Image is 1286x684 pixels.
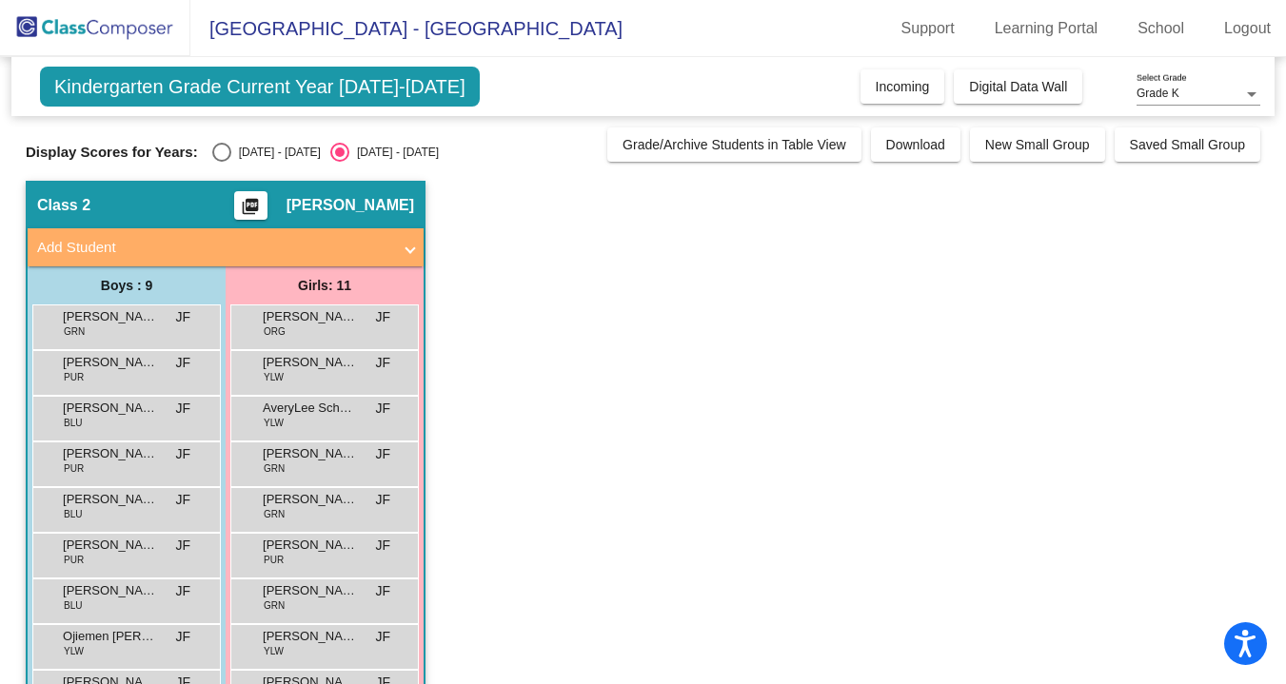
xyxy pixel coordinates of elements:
[264,598,285,613] span: GRN
[985,137,1090,152] span: New Small Group
[1122,13,1199,44] a: School
[264,507,285,521] span: GRN
[26,144,198,161] span: Display Scores for Years:
[63,399,158,418] span: [PERSON_NAME]
[64,324,85,339] span: GRN
[1137,87,1179,100] span: Grade K
[234,191,267,220] button: Print Students Details
[64,644,84,658] span: YLW
[349,144,439,161] div: [DATE] - [DATE]
[876,79,930,94] span: Incoming
[861,69,945,104] button: Incoming
[175,399,190,419] span: JF
[263,444,358,463] span: [PERSON_NAME]
[886,137,945,152] span: Download
[64,416,82,430] span: BLU
[64,553,84,567] span: PUR
[264,461,285,476] span: GRN
[40,67,480,107] span: Kindergarten Grade Current Year [DATE]-[DATE]
[264,644,284,658] span: YLW
[264,370,284,384] span: YLW
[64,461,84,476] span: PUR
[64,598,82,613] span: BLU
[954,69,1082,104] button: Digital Data Wall
[375,399,390,419] span: JF
[375,490,390,510] span: JF
[63,581,158,600] span: [PERSON_NAME]
[175,444,190,464] span: JF
[607,127,861,162] button: Grade/Archive Students in Table View
[64,507,82,521] span: BLU
[886,13,970,44] a: Support
[264,416,284,430] span: YLW
[623,137,846,152] span: Grade/Archive Students in Table View
[28,228,424,266] mat-expansion-panel-header: Add Student
[37,237,391,259] mat-panel-title: Add Student
[871,127,960,162] button: Download
[175,536,190,556] span: JF
[375,627,390,647] span: JF
[175,627,190,647] span: JF
[63,490,158,509] span: [PERSON_NAME]
[212,143,439,162] mat-radio-group: Select an option
[263,581,358,600] span: [PERSON_NAME]
[375,444,390,464] span: JF
[1209,13,1286,44] a: Logout
[263,307,358,326] span: [PERSON_NAME]
[175,353,190,373] span: JF
[37,196,90,215] span: Class 2
[979,13,1114,44] a: Learning Portal
[175,307,190,327] span: JF
[28,266,226,304] div: Boys : 9
[175,490,190,510] span: JF
[263,399,358,418] span: AveryLee Schweitzerhof
[287,196,414,215] span: [PERSON_NAME]
[375,307,390,327] span: JF
[1115,127,1260,162] button: Saved Small Group
[264,553,284,567] span: PUR
[63,307,158,326] span: [PERSON_NAME]
[375,581,390,601] span: JF
[264,324,286,339] span: ORG
[969,79,1067,94] span: Digital Data Wall
[231,144,321,161] div: [DATE] - [DATE]
[1130,137,1245,152] span: Saved Small Group
[263,490,358,509] span: [PERSON_NAME]
[263,353,358,372] span: [PERSON_NAME]
[970,127,1105,162] button: New Small Group
[64,370,84,384] span: PUR
[239,197,262,224] mat-icon: picture_as_pdf
[375,353,390,373] span: JF
[63,627,158,646] span: Ojiemen [PERSON_NAME]
[63,444,158,463] span: [PERSON_NAME] [PERSON_NAME]
[375,536,390,556] span: JF
[263,536,358,555] span: [PERSON_NAME]
[175,581,190,601] span: JF
[226,266,424,304] div: Girls: 11
[263,627,358,646] span: [PERSON_NAME]
[190,13,623,44] span: [GEOGRAPHIC_DATA] - [GEOGRAPHIC_DATA]
[63,536,158,555] span: [PERSON_NAME]
[63,353,158,372] span: [PERSON_NAME]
